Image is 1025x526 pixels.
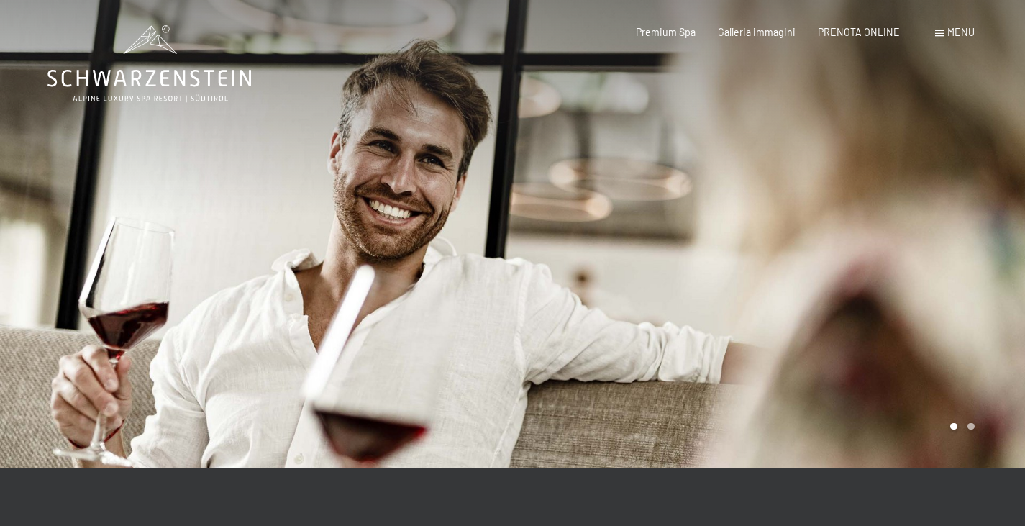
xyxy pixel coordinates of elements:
a: PRENOTA ONLINE [818,26,900,38]
div: Carousel Pagination [945,423,974,430]
div: Carousel Page 1 (Current Slide) [950,423,957,430]
div: Carousel Page 2 [967,423,975,430]
a: Premium Spa [636,26,696,38]
span: Menu [947,26,975,38]
a: Galleria immagini [718,26,796,38]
